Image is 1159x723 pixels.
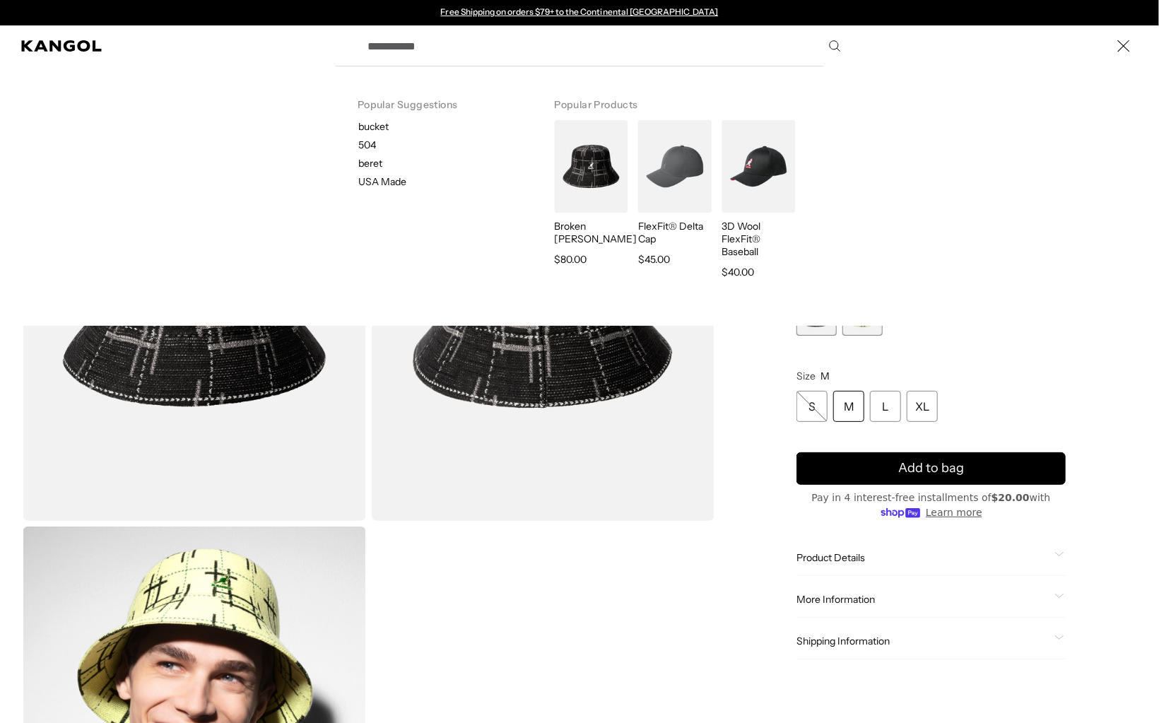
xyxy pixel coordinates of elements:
[358,139,531,151] p: 504
[554,81,801,120] h3: Popular Products
[634,120,712,268] a: FlexFit® Delta Cap FlexFit® Delta Cap $45.00
[828,40,841,52] button: Search here
[638,120,712,213] img: FlexFit® Delta Cap
[722,120,795,213] img: 3D Wool FlexFit® Baseball
[358,81,509,120] h3: Popular Suggestions
[358,175,406,188] p: USA Made
[434,7,725,18] div: Announcement
[341,175,531,188] a: USA Made
[1110,32,1138,60] button: Close
[638,251,670,268] span: $45.00
[358,120,531,133] p: bucket
[717,120,795,281] a: 3D Wool FlexFit® Baseball 3D Wool FlexFit® Baseball $40.00
[550,120,628,268] a: Broken Tartan Lahinch Broken [PERSON_NAME] $80.00
[722,220,795,258] p: 3D Wool FlexFit® Baseball
[638,220,712,245] p: FlexFit® Delta Cap
[434,7,725,18] slideshow-component: Announcement bar
[554,251,587,268] span: $80.00
[21,40,102,52] a: Kangol
[434,7,725,18] div: 1 of 2
[554,220,628,245] p: Broken [PERSON_NAME]
[358,157,531,170] p: beret
[441,6,719,17] a: Free Shipping on orders $79+ to the Continental [GEOGRAPHIC_DATA]
[722,264,754,281] span: $40.00
[554,120,628,213] img: Broken Tartan Lahinch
